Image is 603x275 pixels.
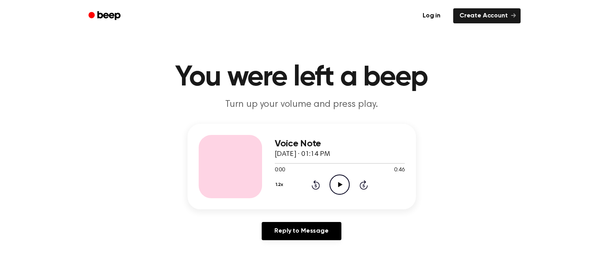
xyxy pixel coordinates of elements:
[453,8,521,23] a: Create Account
[415,7,448,25] a: Log in
[83,8,128,24] a: Beep
[149,98,454,111] p: Turn up your volume and press play.
[262,222,341,240] a: Reply to Message
[275,151,330,158] span: [DATE] · 01:14 PM
[275,178,286,192] button: 1.2x
[99,63,505,92] h1: You were left a beep
[275,166,285,174] span: 0:00
[394,166,404,174] span: 0:46
[275,138,405,149] h3: Voice Note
